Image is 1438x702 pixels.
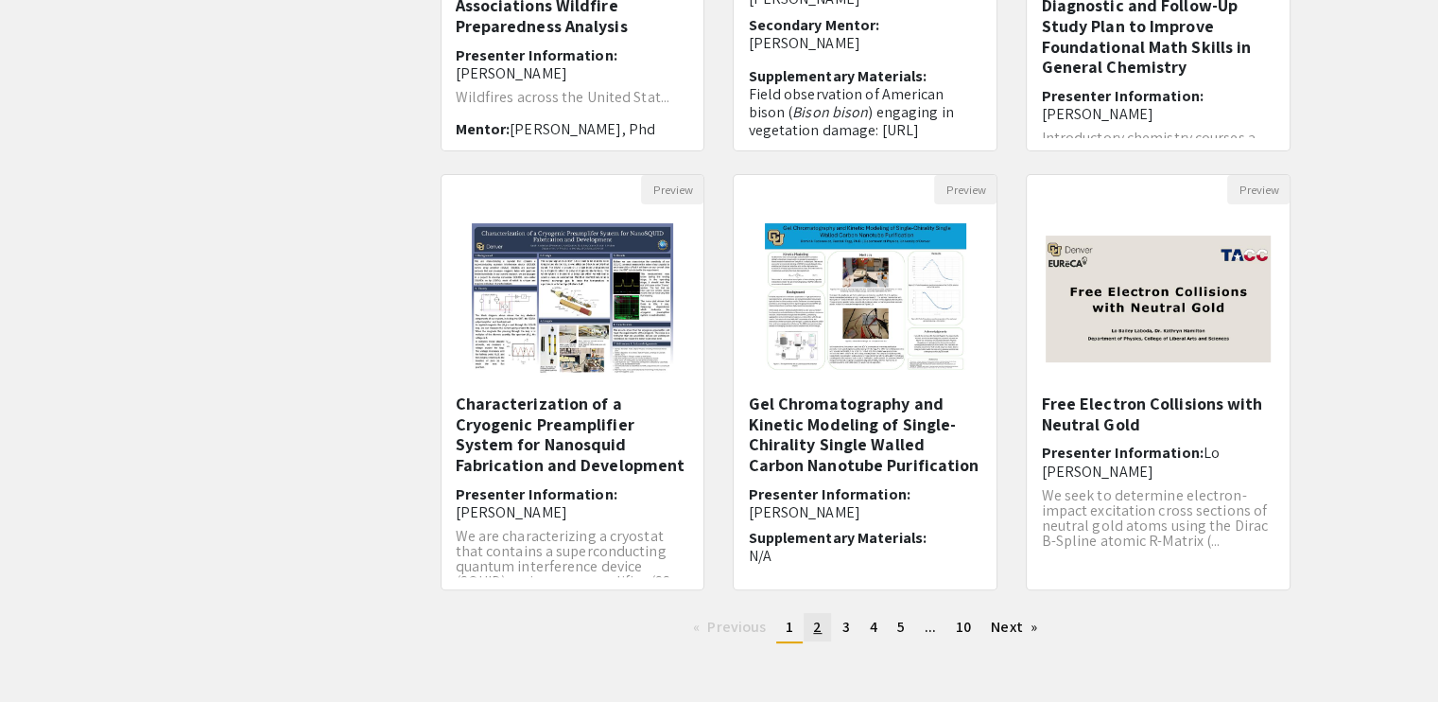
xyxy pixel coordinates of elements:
span: [PERSON_NAME], Phd [510,119,655,139]
span: 2 [813,617,822,637]
p: N/A [748,547,982,565]
p: We are characterizing a cryostat that contains a superconducting quantum interference device (SQU... [456,529,690,589]
img: <p>Free Electron Collisions with Neutral Gold</p> [1027,217,1290,381]
h5: Free Electron Collisions with Neutral Gold [1041,394,1275,434]
img: <p class="ql-align-center"><span style="color: black;">Gel Chromatography and Kinetic Modeling of... [746,204,985,394]
span: Lo [PERSON_NAME] [1041,443,1219,481]
span: Mentor: [456,119,511,139]
h6: Presenter Information: [748,485,982,521]
span: 4 [870,617,877,637]
button: Preview [1227,175,1290,204]
span: Previous [707,617,766,637]
span: 3 [841,617,849,637]
h6: Presenter Information: [456,46,690,82]
h5: Characterization of a Cryogenic Preamplifier System for Nanosquid Fabrication and Development [456,394,690,475]
img: <p><strong>Characterization of a Cryogenic Preamplifier System for Nanosquid Fabrication and Deve... [453,204,692,394]
p: [PERSON_NAME] [748,34,982,52]
p: Introductory chemistry courses a... [1041,131,1275,146]
p: We seek to determine electron-impact excitation cross sections of neutral gold atoms using the Di... [1041,488,1275,549]
span: 10 [956,617,971,637]
span: [PERSON_NAME] [456,63,567,83]
button: Preview [934,175,996,204]
span: Secondary Mentor: [748,15,879,35]
h6: Presenter Information: [456,485,690,521]
a: Next page [981,613,1047,641]
p: Wildfires across the United Stat... [456,90,690,105]
h5: Gel Chromatography and Kinetic Modeling of Single-Chirality Single Walled Carbon Nanotube Purific... [748,394,982,475]
div: Open Presentation <p><strong>Characterization of a Cryogenic Preamplifier System for Nanosquid Fa... [441,174,705,590]
em: Bison bison [792,102,868,122]
span: Supplementary Materials: [748,66,926,86]
p: Field observation of American bison ( ) engaging in vegetation damage: [URL][DOMAIN_NAME] [748,85,982,158]
div: Open Presentation <p>Free Electron Collisions with Neutral Gold</p> [1026,174,1291,590]
button: Preview [641,175,703,204]
h6: Presenter Information: [1041,444,1275,480]
span: Supplementary Materials: [748,528,926,548]
span: ... [925,617,936,637]
ul: Pagination [441,613,1291,643]
iframe: Chat [14,617,80,688]
h6: Presenter Information: [1041,87,1275,123]
span: [PERSON_NAME] [456,502,567,522]
span: [PERSON_NAME] [1041,104,1152,124]
span: 5 [897,617,905,637]
span: 1 [786,617,793,637]
div: Open Presentation <p class="ql-align-center"><span style="color: black;">Gel Chromatography and K... [733,174,997,590]
span: [PERSON_NAME] [748,502,859,522]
